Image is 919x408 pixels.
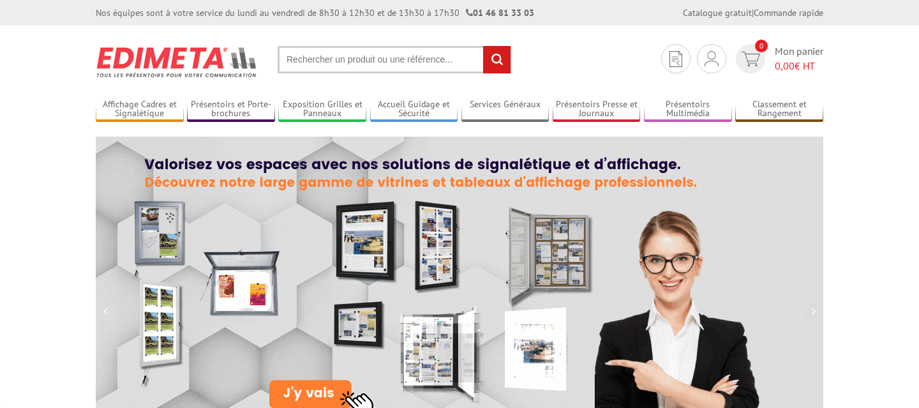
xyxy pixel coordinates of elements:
div: Nos équipes sont à votre service du lundi au vendredi de 8h30 à 12h30 et de 13h30 à 17h30 [96,6,534,19]
a: Présentoirs Multimédia [644,99,732,120]
a: Commande rapide [754,7,823,19]
input: rechercher [483,46,511,73]
img: devis rapide [742,52,760,66]
span: 0 [755,40,768,52]
img: devis rapide [705,51,719,66]
a: Affichage Cadres et Signalétique [96,99,184,120]
a: Services Généraux [461,99,549,120]
img: Présentoir, panneau, stand - Edimeta - PLV, affichage, mobilier bureau, entreprise [96,38,258,86]
span: Mon panier [775,44,823,73]
a: Présentoirs Presse et Journaux [553,99,641,120]
div: | [683,6,823,19]
input: Rechercher un produit ou une référence... [278,46,511,73]
a: devis rapide 0 Mon panier 0,00€ HT [733,44,823,73]
span: € HT [775,59,823,73]
a: Catalogue gratuit [683,7,752,19]
span: 0,00 [775,59,795,72]
a: Présentoirs et Porte-brochures [187,99,275,120]
a: Accueil Guidage et Sécurité [370,99,458,120]
strong: 01 46 81 33 03 [466,7,534,19]
a: Classement et Rangement [735,99,823,120]
a: Exposition Grilles et Panneaux [278,99,366,120]
img: devis rapide [669,51,682,67]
